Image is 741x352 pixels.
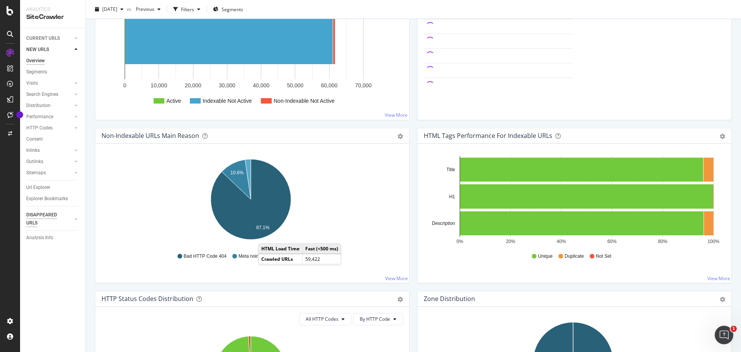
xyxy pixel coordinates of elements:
text: 70,000 [355,82,372,88]
span: 2025 Sep. 1st [102,6,117,12]
div: DISAPPEARED URLS [26,211,65,227]
div: Filters [181,6,194,12]
span: Segments [222,6,243,12]
text: 80% [658,239,667,244]
div: Outlinks [26,158,43,166]
a: Explorer Bookmarks [26,195,80,203]
text: Non-Indexable Not Active [274,98,335,104]
a: NEW URLS [26,46,72,54]
text: Description [432,221,455,226]
span: Not Set [596,253,611,260]
button: [DATE] [92,3,127,15]
span: Duplicate [565,253,584,260]
text: Indexable Not Active [203,98,252,104]
a: Outlinks [26,158,72,166]
a: Search Engines [26,90,72,99]
text: 87.1% [256,225,269,230]
td: HTML Load Time [259,244,303,254]
div: gear [720,297,725,302]
a: Inlinks [26,146,72,155]
span: Previous [133,6,154,12]
div: Analysis Info [26,234,53,242]
div: NEW URLS [26,46,49,54]
text: Title [447,167,455,172]
text: 60,000 [321,82,338,88]
td: 59,422 [303,254,341,264]
div: Url Explorer [26,184,50,192]
a: View More [707,275,730,282]
text: 20% [506,239,515,244]
a: Url Explorer [26,184,80,192]
span: vs [127,6,133,12]
text: 10.6% [230,170,244,175]
div: Analytics [26,6,79,13]
button: Filters [170,3,203,15]
a: HTTP Codes [26,124,72,132]
span: All HTTP Codes [306,316,338,322]
iframe: Intercom live chat [715,326,733,344]
div: gear [398,134,403,139]
a: Content [26,135,80,143]
div: HTML Tags Performance for Indexable URLs [424,132,552,139]
a: View More [385,112,408,118]
a: Analysis Info [26,234,80,242]
button: By HTTP Code [353,313,403,325]
text: 0 [123,82,127,88]
text: 10,000 [151,82,167,88]
text: 40% [557,239,566,244]
div: Visits [26,79,38,87]
div: Explorer Bookmarks [26,195,68,203]
a: Sitemaps [26,169,72,177]
button: Previous [133,3,164,15]
button: All HTTP Codes [299,313,351,325]
span: By HTTP Code [360,316,390,322]
div: Distribution [26,102,51,110]
td: Fast (<500 ms) [303,244,341,254]
div: Sitemaps [26,169,46,177]
div: Search Engines [26,90,58,99]
svg: A chart. [102,156,400,246]
text: 0% [457,239,464,244]
div: HTTP Status Codes Distribution [102,295,193,303]
a: Performance [26,113,72,121]
span: Unique [538,253,553,260]
text: 30,000 [219,82,235,88]
td: Crawled URLs [259,254,303,264]
a: Distribution [26,102,72,110]
span: Bad HTTP Code 404 [184,253,227,260]
text: 60% [607,239,617,244]
div: Tooltip anchor [16,111,23,118]
div: Non-Indexable URLs Main Reason [102,132,199,139]
a: CURRENT URLS [26,34,72,43]
div: SiteCrawler [26,13,79,22]
svg: A chart. [424,156,722,246]
text: 50,000 [287,82,304,88]
text: H1 [449,194,455,199]
div: Performance [26,113,53,121]
div: gear [398,297,403,302]
span: Meta noindex [239,253,266,260]
text: 20,000 [185,82,201,88]
div: Content [26,135,43,143]
text: 100% [707,239,719,244]
div: Zone Distribution [424,295,475,303]
a: Visits [26,79,72,87]
div: Overview [26,57,45,65]
a: View More [385,275,408,282]
div: gear [720,134,725,139]
button: Segments [210,3,246,15]
div: Inlinks [26,146,40,155]
div: Segments [26,68,47,76]
a: Segments [26,68,80,76]
text: Active [166,98,181,104]
div: HTTP Codes [26,124,52,132]
a: Overview [26,57,80,65]
div: CURRENT URLS [26,34,60,43]
text: 40,000 [253,82,269,88]
a: DISAPPEARED URLS [26,211,72,227]
span: 1 [731,326,737,332]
